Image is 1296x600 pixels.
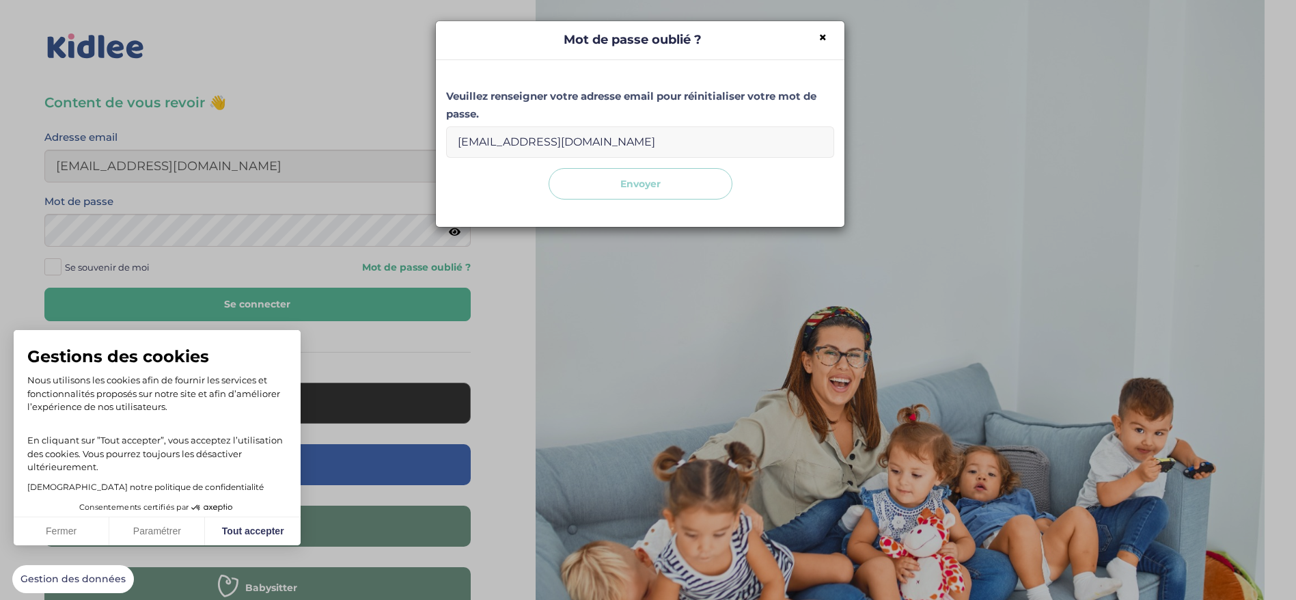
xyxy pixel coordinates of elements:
[446,31,834,49] h4: Mot de passe oublié ?
[14,517,109,546] button: Fermer
[446,126,834,158] input: Email
[446,87,834,123] label: Veuillez renseigner votre adresse email pour réinitialiser votre mot de passe.
[549,168,732,200] button: Envoyer
[27,374,287,414] p: Nous utilisons les cookies afin de fournir les services et fonctionnalités proposés sur notre sit...
[205,517,301,546] button: Tout accepter
[20,573,126,586] span: Gestion des données
[72,499,242,517] button: Consentements certifiés par
[818,29,827,46] span: ×
[79,504,189,511] span: Consentements certifiés par
[818,30,827,44] button: Close
[191,487,232,528] svg: Axeptio
[12,565,134,594] button: Fermer le widget sans consentement
[27,421,287,474] p: En cliquant sur ”Tout accepter”, vous acceptez l’utilisation des cookies. Vous pourrez toujours l...
[27,346,287,367] span: Gestions des cookies
[109,517,205,546] button: Paramétrer
[27,482,264,492] a: [DEMOGRAPHIC_DATA] notre politique de confidentialité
